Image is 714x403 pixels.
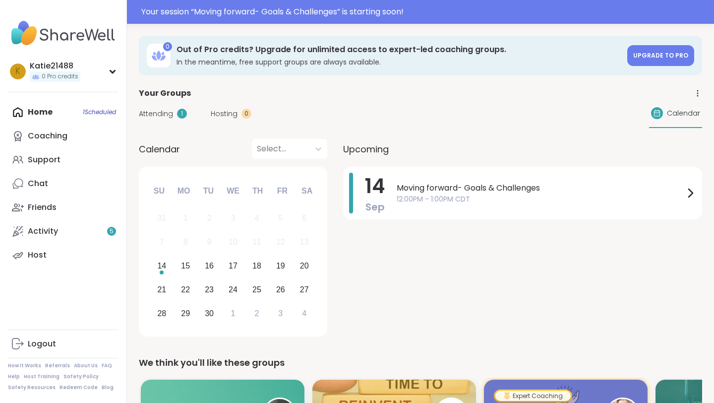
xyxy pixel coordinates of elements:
div: 15 [181,259,190,272]
div: Your session “ Moving forward- Goals & Challenges ” is starting soon! [141,6,708,18]
span: Your Groups [139,87,191,99]
div: 7 [160,235,164,249]
div: Choose Monday, September 15th, 2025 [175,256,196,277]
div: Su [148,180,170,202]
img: ShareWell Nav Logo [8,16,119,51]
div: Not available Saturday, September 13th, 2025 [294,232,315,253]
a: Activity5 [8,219,119,243]
span: Moving forward- Goals & Challenges [397,182,684,194]
div: 13 [300,235,309,249]
div: Expert Coaching [495,391,571,401]
span: 5 [110,227,114,236]
div: 1 [177,109,187,119]
div: 3 [231,211,236,225]
div: 5 [278,211,283,225]
a: Host [8,243,119,267]
span: K [15,65,20,78]
div: 24 [229,283,238,296]
a: How It Works [8,362,41,369]
div: Coaching [28,131,67,141]
div: Not available Wednesday, September 10th, 2025 [223,232,244,253]
div: 19 [276,259,285,272]
div: Choose Sunday, September 28th, 2025 [151,303,173,324]
div: 4 [254,211,259,225]
div: 30 [205,307,214,320]
div: Choose Wednesday, September 17th, 2025 [223,256,244,277]
div: 22 [181,283,190,296]
div: 8 [183,235,188,249]
div: Not available Sunday, August 31st, 2025 [151,208,173,229]
div: Not available Friday, September 5th, 2025 [270,208,291,229]
span: Upcoming [343,142,389,156]
div: 0 [241,109,251,119]
span: Upgrade to Pro [633,51,688,60]
div: Activity [28,226,58,237]
span: 0 Pro credits [42,72,78,81]
span: Attending [139,109,173,119]
div: We [222,180,244,202]
div: Choose Friday, September 26th, 2025 [270,279,291,300]
div: Choose Thursday, October 2nd, 2025 [246,303,268,324]
div: 11 [252,235,261,249]
span: 12:00PM - 1:00PM CDT [397,194,684,204]
div: Choose Wednesday, September 24th, 2025 [223,279,244,300]
div: 4 [302,307,306,320]
div: Not available Saturday, September 6th, 2025 [294,208,315,229]
div: 21 [157,283,166,296]
div: 1 [231,307,236,320]
div: Host [28,250,47,261]
div: Choose Friday, September 19th, 2025 [270,256,291,277]
div: Choose Saturday, September 27th, 2025 [294,279,315,300]
div: Choose Friday, October 3rd, 2025 [270,303,291,324]
div: 25 [252,283,261,296]
div: Choose Wednesday, October 1st, 2025 [223,303,244,324]
div: Choose Tuesday, September 23rd, 2025 [199,279,220,300]
div: Choose Saturday, October 4th, 2025 [294,303,315,324]
div: 17 [229,259,238,272]
div: Friends [28,202,57,213]
span: Hosting [211,109,238,119]
div: Choose Thursday, September 25th, 2025 [246,279,268,300]
h3: In the meantime, free support groups are always available. [177,57,621,67]
span: Calendar [139,142,180,156]
a: Support [8,148,119,172]
div: Sa [296,180,318,202]
div: Choose Sunday, September 14th, 2025 [151,256,173,277]
div: Choose Tuesday, September 30th, 2025 [199,303,220,324]
span: 14 [365,172,385,200]
div: Choose Thursday, September 18th, 2025 [246,256,268,277]
div: 16 [205,259,214,272]
div: 2 [207,211,212,225]
span: Sep [365,200,385,214]
div: 31 [157,211,166,225]
div: 10 [229,235,238,249]
div: 18 [252,259,261,272]
div: Choose Saturday, September 20th, 2025 [294,256,315,277]
a: Coaching [8,124,119,148]
div: Not available Thursday, September 4th, 2025 [246,208,268,229]
div: 3 [278,307,283,320]
a: Referrals [45,362,70,369]
a: Logout [8,332,119,356]
div: 9 [207,235,212,249]
div: 26 [276,283,285,296]
div: 12 [276,235,285,249]
div: month 2025-09 [150,206,316,325]
div: Support [28,154,60,165]
div: 14 [157,259,166,272]
a: Help [8,373,20,380]
div: Not available Tuesday, September 9th, 2025 [199,232,220,253]
a: Upgrade to Pro [627,45,694,66]
div: We think you'll like these groups [139,356,702,370]
div: Tu [197,180,219,202]
div: 29 [181,307,190,320]
div: Not available Thursday, September 11th, 2025 [246,232,268,253]
a: Friends [8,196,119,219]
h3: Out of Pro credits? Upgrade for unlimited access to expert-led coaching groups. [177,44,621,55]
div: Not available Tuesday, September 2nd, 2025 [199,208,220,229]
div: Not available Monday, September 8th, 2025 [175,232,196,253]
div: Katie21488 [30,61,80,71]
div: Mo [173,180,194,202]
a: Blog [102,384,114,391]
div: 0 [163,42,172,51]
